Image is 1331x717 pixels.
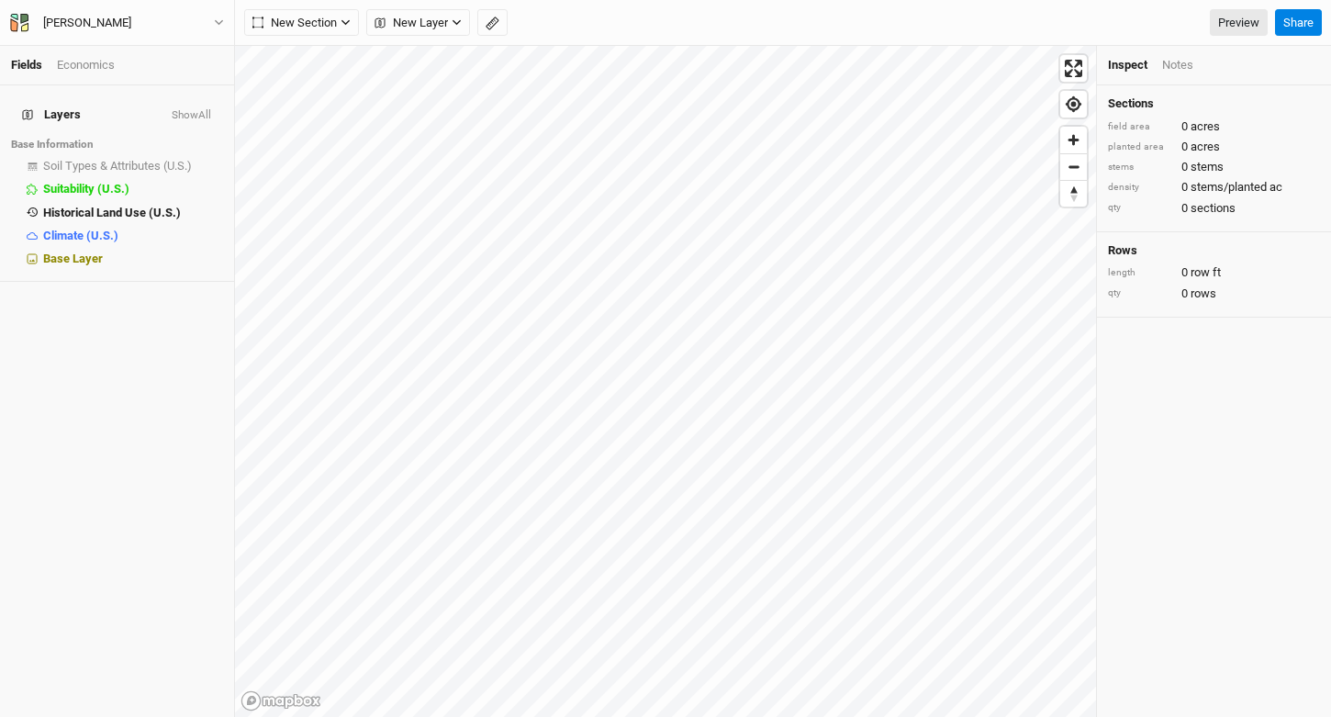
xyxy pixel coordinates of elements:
span: stems [1191,159,1224,175]
div: 0 [1108,264,1320,281]
div: field area [1108,120,1172,134]
a: Fields [11,58,42,72]
button: Reset bearing to north [1060,180,1087,207]
div: density [1108,181,1172,195]
div: 0 [1108,139,1320,155]
div: Economics [57,57,115,73]
span: sections [1191,200,1236,217]
canvas: Map [235,46,1096,717]
div: Inspect [1108,57,1147,73]
span: Climate (U.S.) [43,229,118,242]
div: [PERSON_NAME] [43,14,131,32]
span: rows [1191,286,1216,302]
div: Base Layer [43,252,223,266]
button: New Layer [366,9,470,37]
span: New Section [252,14,337,32]
span: stems/planted ac [1191,179,1282,196]
span: Suitability (U.S.) [43,182,129,196]
div: Soil Types & Attributes (U.S.) [43,159,223,174]
span: Layers [22,107,81,122]
a: Preview [1210,9,1268,37]
button: ShowAll [171,109,212,122]
span: row ft [1191,264,1221,281]
span: Soil Types & Attributes (U.S.) [43,159,192,173]
h4: Sections [1108,96,1320,111]
span: acres [1191,139,1220,155]
div: Notes [1162,57,1193,73]
div: length [1108,266,1172,280]
span: New Layer [375,14,448,32]
div: Climate (U.S.) [43,229,223,243]
div: 0 [1108,118,1320,135]
div: 0 [1108,159,1320,175]
span: Zoom out [1060,154,1087,180]
div: 0 [1108,179,1320,196]
span: Base Layer [43,252,103,265]
button: [PERSON_NAME] [9,13,225,33]
button: Shortcut: M [477,9,508,37]
button: Enter fullscreen [1060,55,1087,82]
h4: Rows [1108,243,1320,258]
div: 0 [1108,286,1320,302]
div: planted area [1108,140,1172,154]
button: Share [1275,9,1322,37]
button: New Section [244,9,359,37]
div: Tim Nichols [43,14,131,32]
button: Zoom out [1060,153,1087,180]
div: Suitability (U.S.) [43,182,223,196]
div: stems [1108,161,1172,174]
button: Find my location [1060,91,1087,118]
div: qty [1108,201,1172,215]
button: Zoom in [1060,127,1087,153]
a: Mapbox logo [240,690,321,711]
span: Reset bearing to north [1060,181,1087,207]
span: Historical Land Use (U.S.) [43,206,181,219]
div: qty [1108,286,1172,300]
span: acres [1191,118,1220,135]
div: Historical Land Use (U.S.) [43,206,223,220]
div: 0 [1108,200,1320,217]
